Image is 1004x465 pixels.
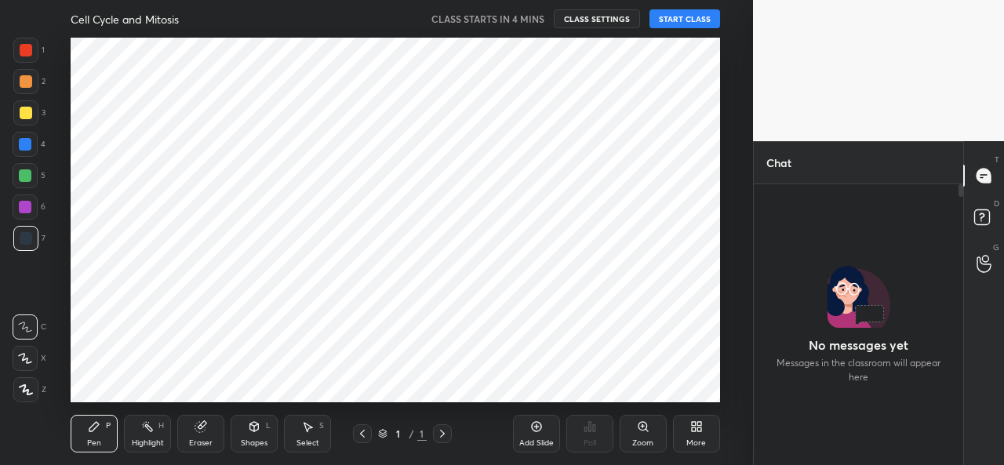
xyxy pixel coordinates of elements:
p: D [994,198,999,209]
button: START CLASS [649,9,720,28]
p: T [995,154,999,165]
div: 1 [391,429,406,438]
div: Eraser [189,439,213,447]
div: L [266,422,271,430]
div: 7 [13,226,45,251]
div: 6 [13,194,45,220]
div: Z [13,377,46,402]
div: S [319,422,324,430]
div: Pen [87,439,101,447]
div: 1 [417,427,427,441]
p: G [993,242,999,253]
div: Shapes [241,439,267,447]
h5: CLASS STARTS IN 4 MINS [431,12,544,26]
button: CLASS SETTINGS [554,9,640,28]
div: P [106,422,111,430]
div: 2 [13,69,45,94]
div: H [158,422,164,430]
div: Zoom [632,439,653,447]
div: 3 [13,100,45,125]
div: X [13,346,46,371]
div: 5 [13,163,45,188]
div: / [409,429,414,438]
div: Highlight [132,439,164,447]
p: Chat [754,142,804,183]
div: More [686,439,706,447]
h4: Cell Cycle and Mitosis [71,12,179,27]
div: 4 [13,132,45,157]
div: Select [296,439,319,447]
div: C [13,314,46,340]
div: 1 [13,38,45,63]
div: Add Slide [519,439,554,447]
